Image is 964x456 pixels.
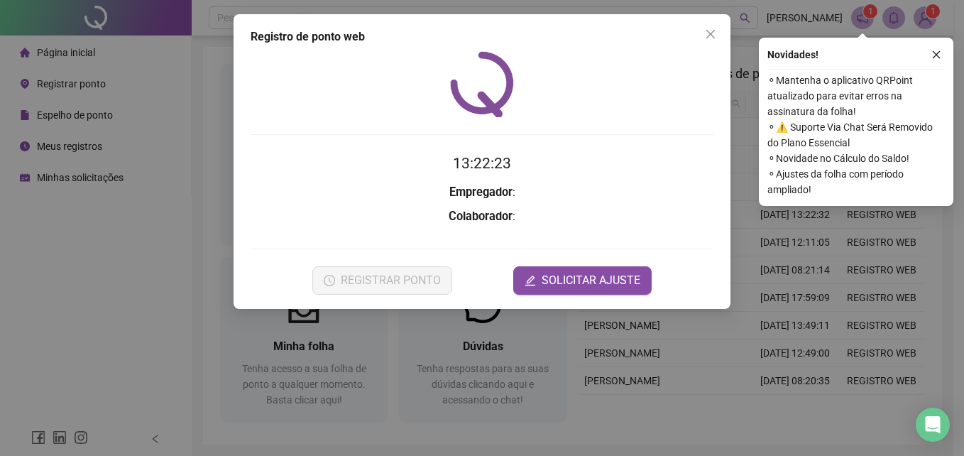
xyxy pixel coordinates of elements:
[453,155,511,172] time: 13:22:23
[525,275,536,286] span: edit
[767,47,818,63] span: Novidades !
[931,50,941,60] span: close
[450,51,514,117] img: QRPoint
[251,28,713,45] div: Registro de ponto web
[916,408,950,442] div: Open Intercom Messenger
[312,266,452,295] button: REGISTRAR PONTO
[767,72,945,119] span: ⚬ Mantenha o aplicativo QRPoint atualizado para evitar erros na assinatura da folha!
[449,210,513,223] strong: Colaborador
[767,119,945,151] span: ⚬ ⚠️ Suporte Via Chat Será Removido do Plano Essencial
[251,207,713,226] h3: :
[449,185,513,199] strong: Empregador
[251,183,713,202] h3: :
[705,28,716,40] span: close
[767,151,945,166] span: ⚬ Novidade no Cálculo do Saldo!
[767,166,945,197] span: ⚬ Ajustes da folha com período ampliado!
[542,272,640,289] span: SOLICITAR AJUSTE
[513,266,652,295] button: editSOLICITAR AJUSTE
[699,23,722,45] button: Close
